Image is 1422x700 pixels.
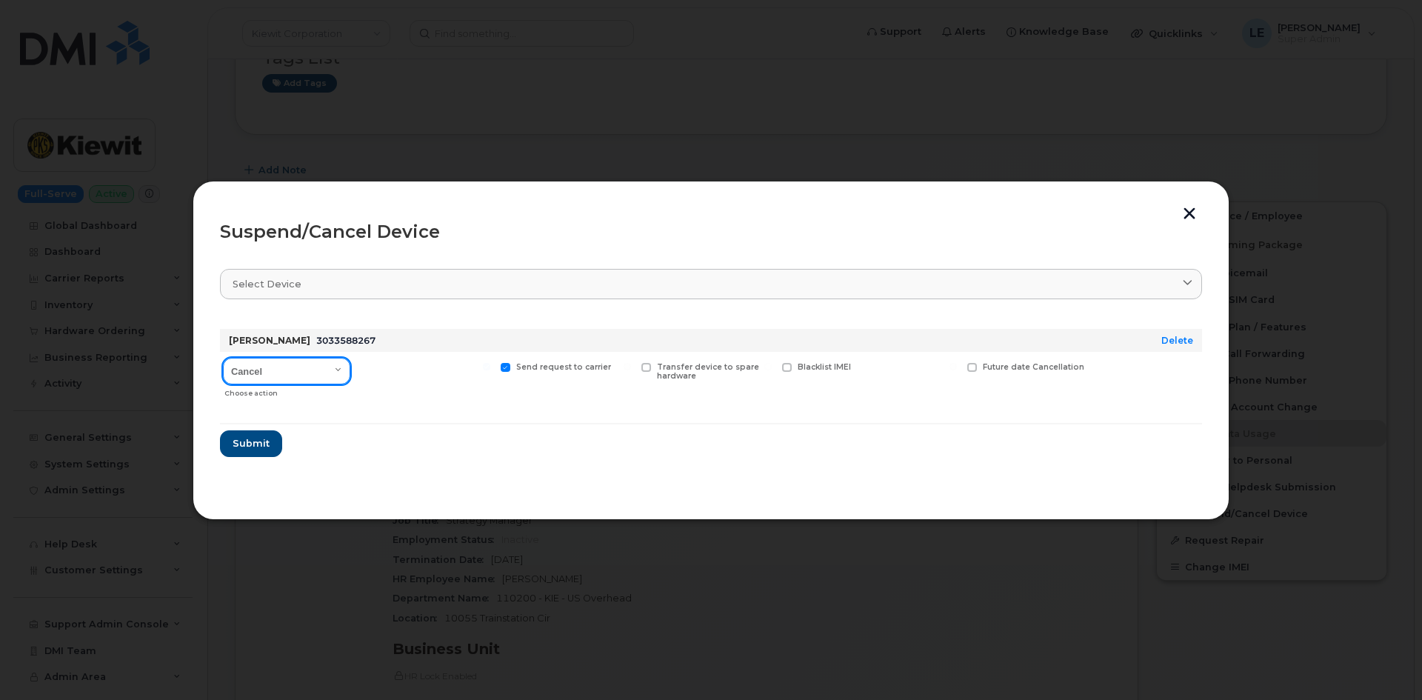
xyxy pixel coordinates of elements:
span: Transfer device to spare hardware [657,362,759,381]
div: Choose action [224,381,350,399]
div: Suspend/Cancel Device [220,223,1202,241]
a: Select device [220,269,1202,299]
span: 3033588267 [316,335,375,346]
span: Submit [233,436,270,450]
iframe: Messenger Launcher [1358,636,1411,689]
input: Transfer device to spare hardware [624,363,631,370]
strong: [PERSON_NAME] [229,335,310,346]
input: Send request to carrier [483,363,490,370]
span: Send request to carrier [516,362,611,372]
input: Blacklist IMEI [764,363,772,370]
input: Future date Cancellation [949,363,957,370]
span: Select device [233,277,301,291]
button: Submit [220,430,282,457]
a: Delete [1161,335,1193,346]
span: Future date Cancellation [983,362,1084,372]
span: Blacklist IMEI [798,362,851,372]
